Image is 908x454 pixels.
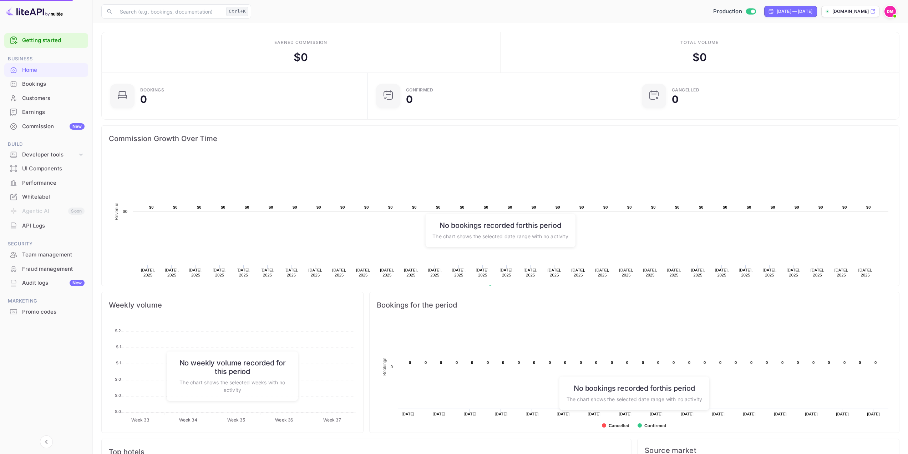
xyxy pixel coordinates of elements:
[179,417,197,423] tspan: Week 34
[197,205,202,209] text: $0
[4,77,88,91] div: Bookings
[626,360,628,365] text: 0
[867,412,880,416] text: [DATE]
[508,205,512,209] text: $0
[4,262,88,276] div: Fraud management
[572,268,585,277] text: [DATE], 2025
[627,205,632,209] text: $0
[22,279,85,287] div: Audit logs
[149,205,154,209] text: $0
[140,94,147,104] div: 0
[835,268,848,277] text: [DATE], 2025
[22,151,77,159] div: Developer tools
[293,205,297,209] text: $0
[4,162,88,175] a: UI Components
[866,205,871,209] text: $0
[22,193,85,201] div: Whitelabel
[523,268,537,277] text: [DATE], 2025
[495,285,513,290] text: Revenue
[715,268,729,277] text: [DATE], 2025
[672,94,679,104] div: 0
[567,384,702,392] h6: No bookings recorded for this period
[858,268,872,277] text: [DATE], 2025
[811,268,825,277] text: [DATE], 2025
[406,94,413,104] div: 0
[874,360,877,365] text: 0
[797,360,799,365] text: 0
[750,360,752,365] text: 0
[4,91,88,105] a: Customers
[836,412,849,416] text: [DATE]
[22,94,85,103] div: Customers
[237,268,250,277] text: [DATE], 2025
[595,268,609,277] text: [DATE], 2025
[22,123,85,131] div: Commission
[116,360,121,365] tspan: $ 1
[22,108,85,116] div: Earnings
[595,360,597,365] text: 0
[432,232,568,240] p: The chart shows the selected date range with no activity
[440,360,442,365] text: 0
[4,276,88,289] a: Audit logsNew
[588,412,601,416] text: [DATE]
[484,205,488,209] text: $0
[22,222,85,230] div: API Logs
[4,219,88,233] div: API Logs
[787,268,801,277] text: [DATE], 2025
[699,205,704,209] text: $0
[173,205,178,209] text: $0
[4,55,88,63] span: Business
[22,165,85,173] div: UI Components
[40,435,53,448] button: Collapse navigation
[284,268,298,277] text: [DATE], 2025
[227,417,245,423] tspan: Week 35
[763,268,777,277] text: [DATE], 2025
[412,205,417,209] text: $0
[4,240,88,248] span: Security
[4,149,88,161] div: Developer tools
[452,268,466,277] text: [DATE], 2025
[22,265,85,273] div: Fraud management
[364,205,369,209] text: $0
[460,205,465,209] text: $0
[140,88,164,92] div: Bookings
[4,305,88,318] a: Promo codes
[673,360,675,365] text: 0
[4,190,88,204] div: Whitelabel
[766,360,768,365] text: 0
[567,395,702,403] p: The chart shows the selected date range with no activity
[22,66,85,74] div: Home
[812,360,815,365] text: 0
[274,39,327,46] div: Earned commission
[556,205,560,209] text: $0
[691,268,705,277] text: [DATE], 2025
[406,88,433,92] div: Confirmed
[425,360,427,365] text: 0
[4,176,88,190] div: Performance
[693,49,707,65] div: $ 0
[495,412,508,416] text: [DATE]
[642,360,644,365] text: 0
[675,205,680,209] text: $0
[377,299,892,311] span: Bookings for the period
[735,360,737,365] text: 0
[4,262,88,275] a: Fraud management
[842,205,847,209] text: $0
[681,412,694,416] text: [DATE]
[404,268,418,277] text: [DATE], 2025
[526,412,539,416] text: [DATE]
[499,268,513,277] text: [DATE], 2025
[805,412,818,416] text: [DATE]
[657,360,659,365] text: 0
[828,360,830,365] text: 0
[532,205,536,209] text: $0
[619,412,631,416] text: [DATE]
[433,412,446,416] text: [DATE]
[323,417,341,423] tspan: Week 37
[4,63,88,77] div: Home
[580,360,582,365] text: 0
[471,360,473,365] text: 0
[109,133,892,144] span: Commission Growth Over Time
[456,360,458,365] text: 0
